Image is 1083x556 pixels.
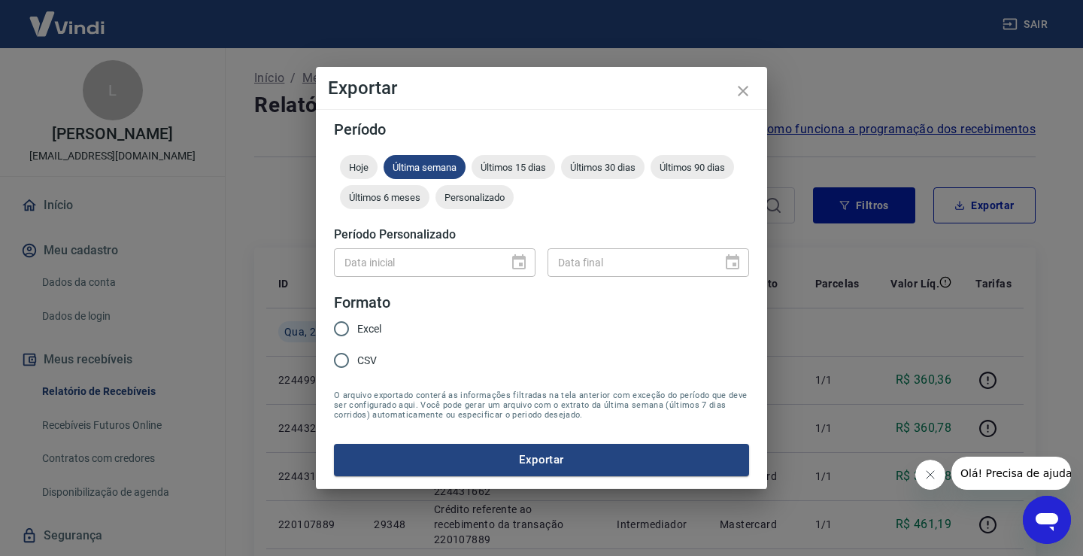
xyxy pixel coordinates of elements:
span: CSV [357,353,377,369]
span: Últimos 30 dias [561,162,645,173]
iframe: Fechar mensagem [915,460,945,490]
span: Última semana [384,162,466,173]
span: Hoje [340,162,378,173]
span: Excel [357,321,381,337]
div: Personalizado [435,185,514,209]
span: Últimos 6 meses [340,192,429,203]
div: Últimos 15 dias [472,155,555,179]
iframe: Mensagem da empresa [951,457,1071,490]
button: Exportar [334,444,749,475]
h5: Período Personalizado [334,227,749,242]
input: DD/MM/YYYY [334,248,498,276]
div: Últimos 6 meses [340,185,429,209]
div: Últimos 30 dias [561,155,645,179]
h5: Período [334,122,749,137]
span: Últimos 90 dias [651,162,734,173]
div: Últimos 90 dias [651,155,734,179]
legend: Formato [334,292,390,314]
span: Personalizado [435,192,514,203]
div: Última semana [384,155,466,179]
div: Hoje [340,155,378,179]
h4: Exportar [328,79,755,97]
button: close [725,73,761,109]
input: DD/MM/YYYY [548,248,711,276]
span: Últimos 15 dias [472,162,555,173]
span: O arquivo exportado conterá as informações filtradas na tela anterior com exceção do período que ... [334,390,749,420]
iframe: Botão para abrir a janela de mensagens [1023,496,1071,544]
span: Olá! Precisa de ajuda? [9,11,126,23]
